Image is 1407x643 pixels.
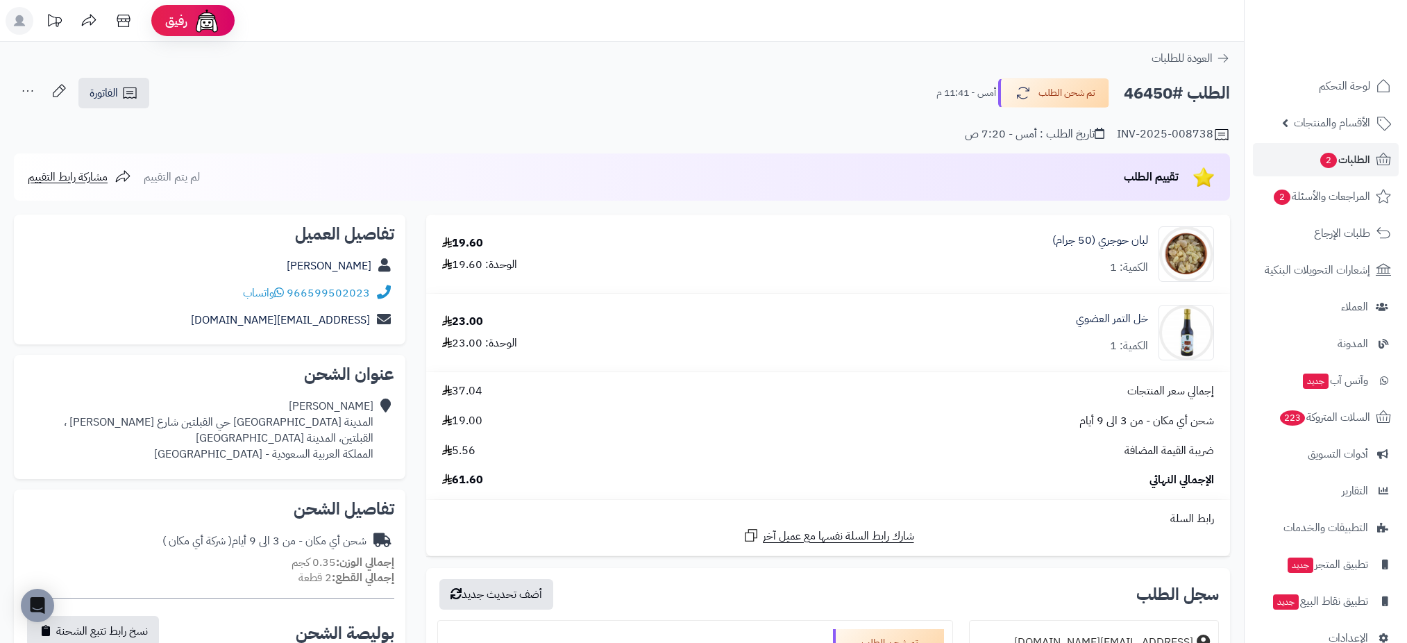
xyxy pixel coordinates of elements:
span: 2 [1274,190,1290,205]
span: تقييم الطلب [1124,169,1179,185]
a: الطلبات2 [1253,143,1399,176]
span: الطلبات [1319,150,1370,169]
a: العملاء [1253,290,1399,324]
div: 23.00 [442,314,483,330]
a: تحديثات المنصة [37,7,71,38]
a: تطبيق المتجرجديد [1253,548,1399,581]
span: العودة للطلبات [1152,50,1213,67]
a: [PERSON_NAME] [287,258,371,274]
img: 1647578791-Frankincense,%20Oman,%20Hojari-90x90.jpg [1159,226,1213,282]
button: أضف تحديث جديد [439,579,553,610]
small: أمس - 11:41 م [936,86,996,100]
strong: إجمالي القطع: [332,569,394,586]
a: المدونة [1253,327,1399,360]
a: وآتس آبجديد [1253,364,1399,397]
div: تاريخ الطلب : أمس - 7:20 ص [965,126,1104,142]
span: 5.56 [442,443,475,459]
h3: سجل الطلب [1136,586,1219,603]
a: شارك رابط السلة نفسها مع عميل آخر [743,527,914,544]
span: إجمالي سعر المنتجات [1127,383,1214,399]
a: التطبيقات والخدمات [1253,511,1399,544]
strong: إجمالي الوزن: [336,554,394,571]
div: 19.60 [442,235,483,251]
a: المراجعات والأسئلة2 [1253,180,1399,213]
span: التقارير [1342,481,1368,501]
small: 0.35 كجم [292,554,394,571]
h2: الطلب #46450 [1124,79,1230,108]
div: Open Intercom Messenger [21,589,54,622]
div: الوحدة: 19.60 [442,257,517,273]
span: 61.60 [442,472,483,488]
span: مشاركة رابط التقييم [28,169,108,185]
h2: تفاصيل الشحن [25,501,394,517]
span: الإجمالي النهائي [1149,472,1214,488]
div: الوحدة: 23.00 [442,335,517,351]
span: نسخ رابط تتبع الشحنة [56,623,148,640]
span: 2 [1320,153,1337,168]
span: وآتس آب [1301,371,1368,390]
a: إشعارات التحويلات البنكية [1253,253,1399,287]
span: الفاتورة [90,85,118,101]
a: العودة للطلبات [1152,50,1230,67]
span: تطبيق المتجر [1286,555,1368,574]
div: INV-2025-008738 [1117,126,1230,143]
small: 2 قطعة [298,569,394,586]
a: تطبيق نقاط البيعجديد [1253,585,1399,618]
span: 19.00 [442,413,482,429]
a: خل التمر العضوي [1076,311,1148,327]
span: شحن أي مكان - من 3 الى 9 أيام [1079,413,1214,429]
span: جديد [1303,374,1329,389]
a: واتساب [243,285,284,301]
a: التقارير [1253,474,1399,508]
div: شحن أي مكان - من 3 الى 9 أيام [162,533,367,549]
span: جديد [1288,558,1313,573]
div: [PERSON_NAME] المدينة [GEOGRAPHIC_DATA] حي القبلتين شارع [PERSON_NAME] ، القبلتين، المدينة [GEOGR... [64,399,373,462]
span: العملاء [1341,297,1368,317]
a: السلات المتروكة223 [1253,401,1399,434]
div: الكمية: 1 [1110,338,1148,354]
span: المدونة [1338,334,1368,353]
span: تطبيق نقاط البيع [1272,592,1368,611]
a: 966599502023 [287,285,370,301]
h2: بوليصة الشحن [296,625,394,642]
span: جديد [1273,594,1299,610]
span: الأقسام والمنتجات [1294,113,1370,133]
div: الكمية: 1 [1110,260,1148,276]
span: 37.04 [442,383,482,399]
a: مشاركة رابط التقييم [28,169,131,185]
span: المراجعات والأسئلة [1272,187,1370,206]
span: شارك رابط السلة نفسها مع عميل آخر [763,528,914,544]
a: أدوات التسويق [1253,437,1399,471]
img: ai-face.png [193,7,221,35]
a: [EMAIL_ADDRESS][DOMAIN_NAME] [191,312,370,328]
div: رابط السلة [432,511,1224,527]
h2: تفاصيل العميل [25,226,394,242]
span: ضريبة القيمة المضافة [1124,443,1214,459]
span: 223 [1280,410,1305,426]
span: رفيق [165,12,187,29]
span: التطبيقات والخدمات [1283,518,1368,537]
span: أدوات التسويق [1308,444,1368,464]
h2: عنوان الشحن [25,366,394,383]
span: لم يتم التقييم [144,169,200,185]
span: إشعارات التحويلات البنكية [1265,260,1370,280]
img: 1700931877-Dates%20Vinegar-90x90.jpg [1159,305,1213,360]
button: تم شحن الطلب [998,78,1109,108]
a: الفاتورة [78,78,149,108]
span: السلات المتروكة [1279,408,1370,427]
span: لوحة التحكم [1319,76,1370,96]
a: لوحة التحكم [1253,69,1399,103]
a: طلبات الإرجاع [1253,217,1399,250]
span: طلبات الإرجاع [1314,224,1370,243]
span: ( شركة أي مكان ) [162,533,232,549]
a: لبان حوجري (50 جرام) [1052,233,1148,249]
